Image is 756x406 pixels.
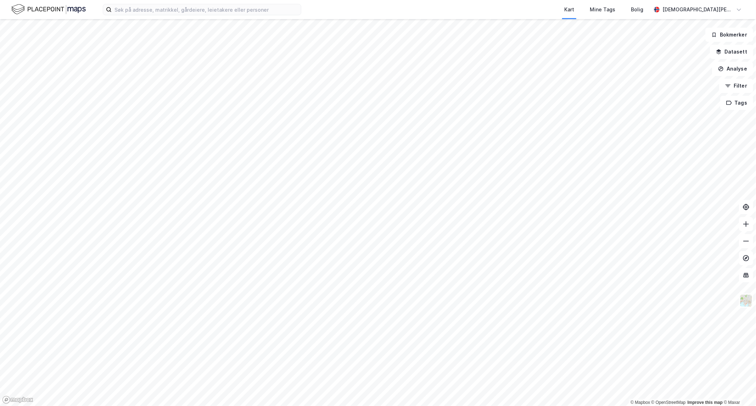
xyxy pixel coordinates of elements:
button: Datasett [710,45,753,59]
div: Bolig [631,5,643,14]
div: Kart [564,5,574,14]
a: Mapbox homepage [2,396,33,404]
div: [DEMOGRAPHIC_DATA][PERSON_NAME] [662,5,733,14]
a: OpenStreetMap [651,400,686,405]
iframe: Chat Widget [721,372,756,406]
img: logo.f888ab2527a4732fd821a326f86c7f29.svg [11,3,86,16]
a: Improve this map [688,400,723,405]
a: Mapbox [631,400,650,405]
div: Mine Tags [590,5,615,14]
img: Z [739,294,753,307]
input: Søk på adresse, matrikkel, gårdeiere, leietakere eller personer [112,4,301,15]
button: Filter [719,79,753,93]
button: Bokmerker [705,28,753,42]
button: Analyse [712,62,753,76]
button: Tags [720,96,753,110]
div: Kontrollprogram for chat [721,372,756,406]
